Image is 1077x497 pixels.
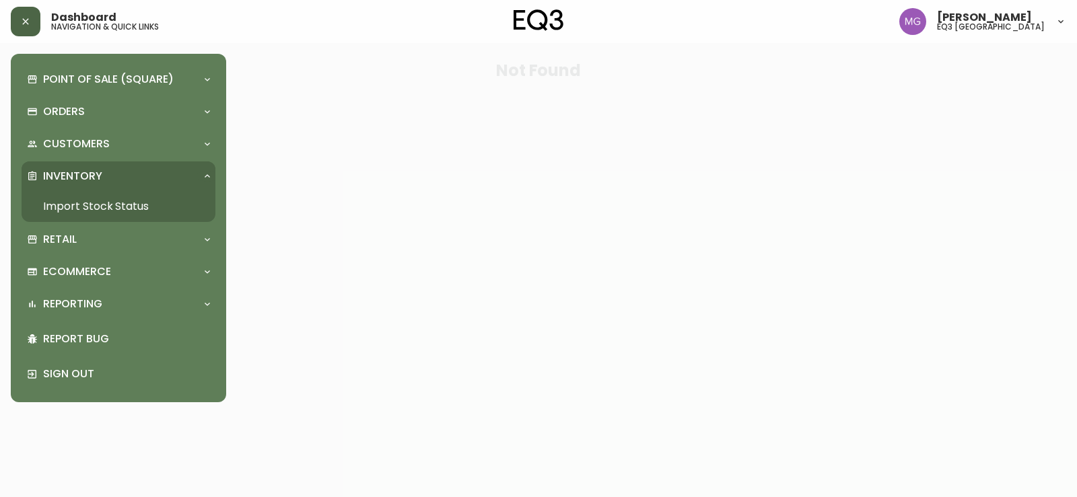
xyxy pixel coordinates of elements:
[51,23,159,31] h5: navigation & quick links
[43,232,77,247] p: Retail
[43,72,174,87] p: Point of Sale (Square)
[43,104,85,119] p: Orders
[22,289,215,319] div: Reporting
[22,161,215,191] div: Inventory
[43,297,102,311] p: Reporting
[937,12,1032,23] span: [PERSON_NAME]
[22,257,215,286] div: Ecommerce
[514,9,563,31] img: logo
[22,321,215,356] div: Report Bug
[22,191,215,222] a: Import Stock Status
[22,356,215,391] div: Sign Out
[43,169,102,184] p: Inventory
[22,97,215,126] div: Orders
[43,332,210,346] p: Report Bug
[22,65,215,94] div: Point of Sale (Square)
[22,129,215,159] div: Customers
[43,367,210,381] p: Sign Out
[899,8,926,35] img: de8837be2a95cd31bb7c9ae23fe16153
[43,264,111,279] p: Ecommerce
[937,23,1045,31] h5: eq3 [GEOGRAPHIC_DATA]
[51,12,116,23] span: Dashboard
[43,137,110,151] p: Customers
[22,225,215,254] div: Retail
